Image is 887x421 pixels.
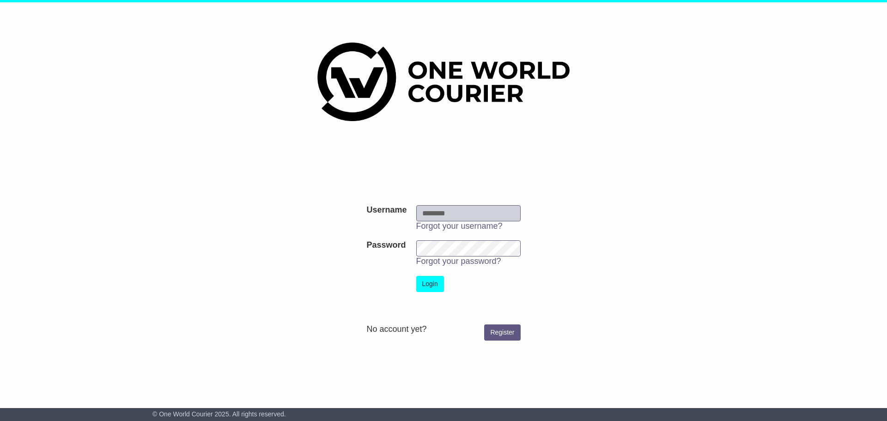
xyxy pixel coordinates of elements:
[366,205,407,215] label: Username
[416,256,501,266] a: Forgot your password?
[484,324,520,341] a: Register
[366,324,520,335] div: No account yet?
[416,221,503,231] a: Forgot your username?
[366,240,406,250] label: Password
[416,276,444,292] button: Login
[317,43,570,121] img: One World
[152,410,286,418] span: © One World Courier 2025. All rights reserved.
